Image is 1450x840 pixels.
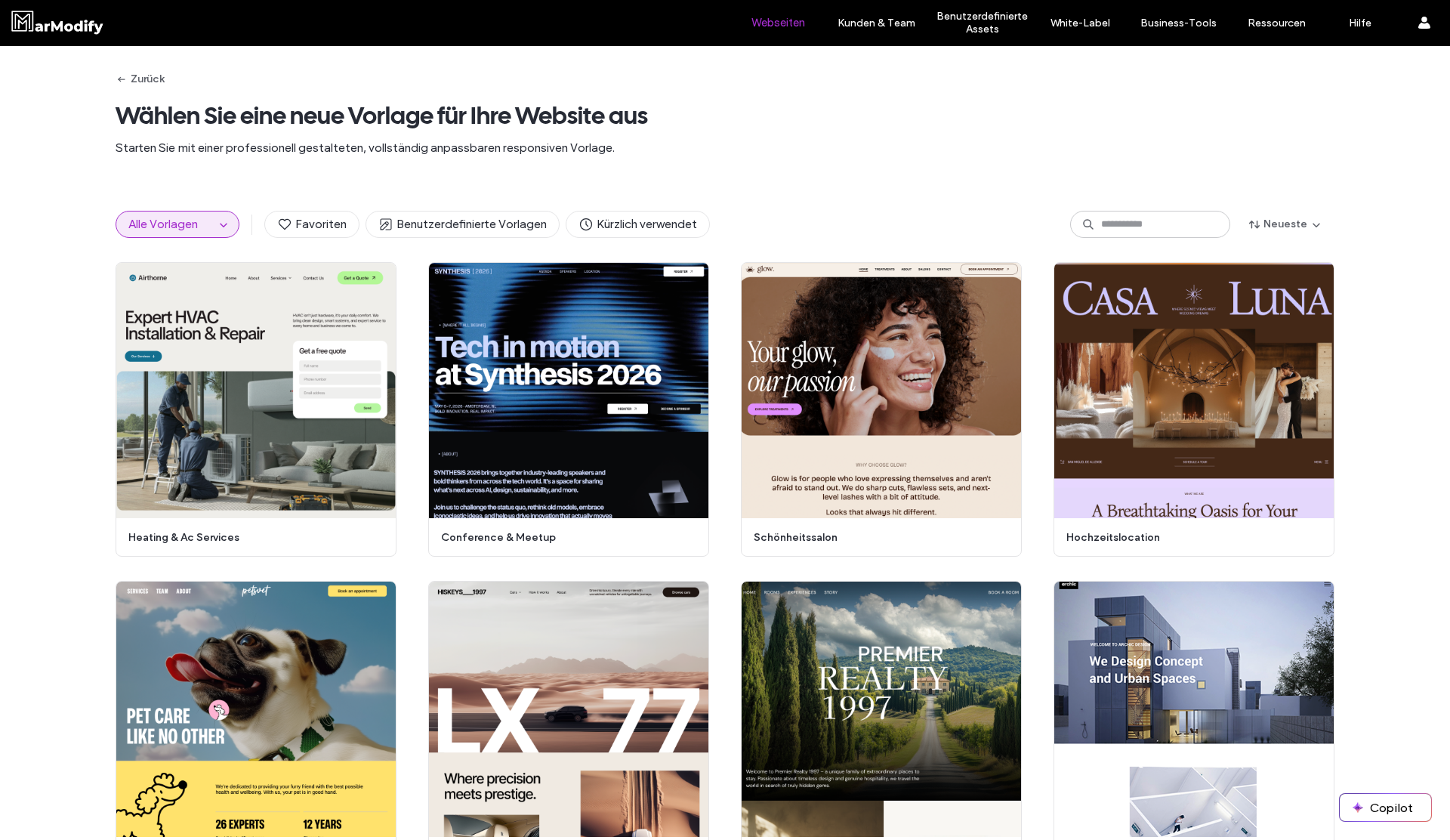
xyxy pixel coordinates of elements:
span: Starten Sie mit einer professionell gestalteten, vollständig anpassbaren responsiven Vorlage. [116,140,1334,156]
span: conference & meetup [441,530,687,545]
label: Webseiten [751,16,805,29]
span: Benutzerdefinierte Vorlagen [378,216,547,233]
span: Alle Vorlagen [128,217,198,231]
button: Favoriten [264,211,359,238]
span: heating & ac services [128,530,375,545]
span: Hilfe [34,11,66,24]
span: Favoriten [277,216,347,233]
span: hochzeitslocation [1066,530,1313,545]
button: Benutzerdefinierte Vorlagen [366,211,560,238]
button: Neueste [1236,212,1334,236]
button: Copilot [1340,794,1431,821]
label: Business-Tools [1140,17,1217,29]
label: White-Label [1050,17,1110,29]
button: Kürzlich verwendet [566,211,710,238]
span: Wählen Sie eine neue Vorlage für Ihre Website aus [116,100,1334,131]
label: Hilfe [1349,17,1371,29]
span: schönheitssalon [754,530,1000,545]
label: Kunden & Team [838,17,915,29]
label: Ressourcen [1248,17,1306,29]
label: Benutzerdefinierte Assets [930,10,1035,36]
button: Alle Vorlagen [116,212,214,237]
button: Zurück [116,67,165,91]
span: Kürzlich verwendet [578,216,697,233]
